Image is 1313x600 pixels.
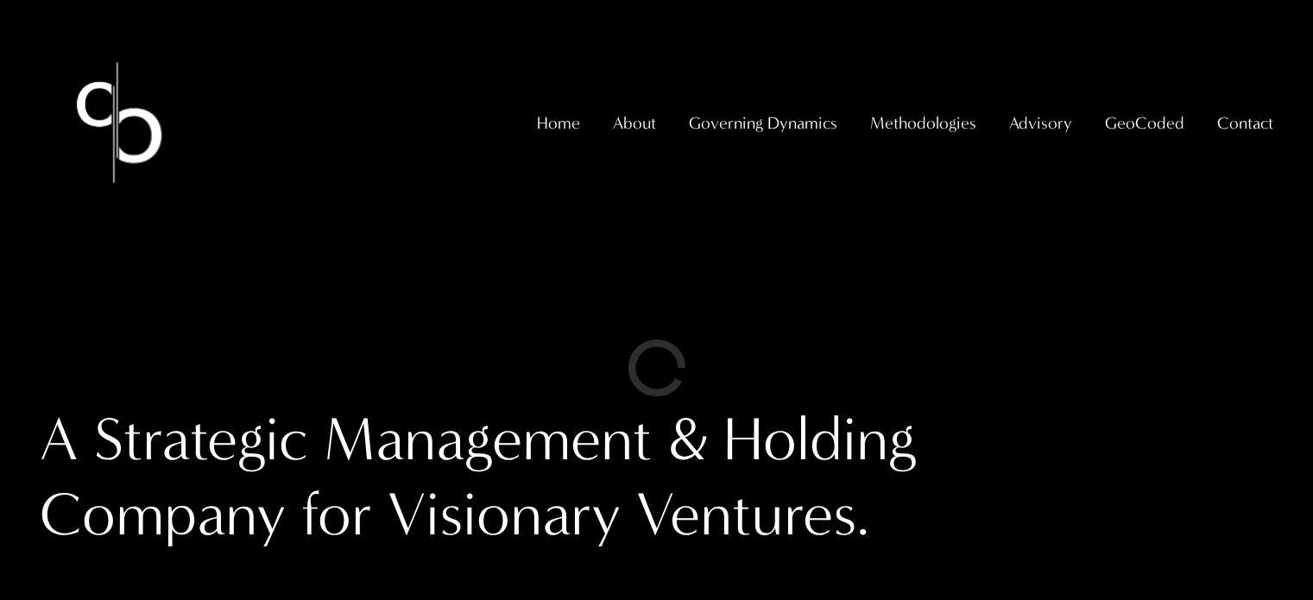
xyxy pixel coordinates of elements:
div: A [40,402,79,477]
a: folder dropdown [613,106,656,140]
span: Advisory [1009,108,1072,138]
a: folder dropdown [1217,106,1273,140]
a: folder dropdown [1105,106,1184,140]
a: Home [537,106,580,140]
span: Governing Dynamics [689,108,837,138]
div: Holding [723,402,916,477]
img: Christopher Sanchez &amp; Co. [40,43,199,202]
a: folder dropdown [689,106,837,140]
div: Visionary [388,477,621,553]
a: folder dropdown [870,106,976,140]
span: Methodologies [870,108,976,138]
div: Company [40,477,286,553]
div: for [301,477,372,553]
div: Ventures. [636,477,869,553]
div: & [667,402,708,477]
span: About [613,108,656,138]
div: Management [324,402,652,477]
span: GeoCoded [1105,108,1184,138]
div: Strategic [94,402,308,477]
a: folder dropdown [1009,106,1072,140]
span: Contact [1217,108,1273,138]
